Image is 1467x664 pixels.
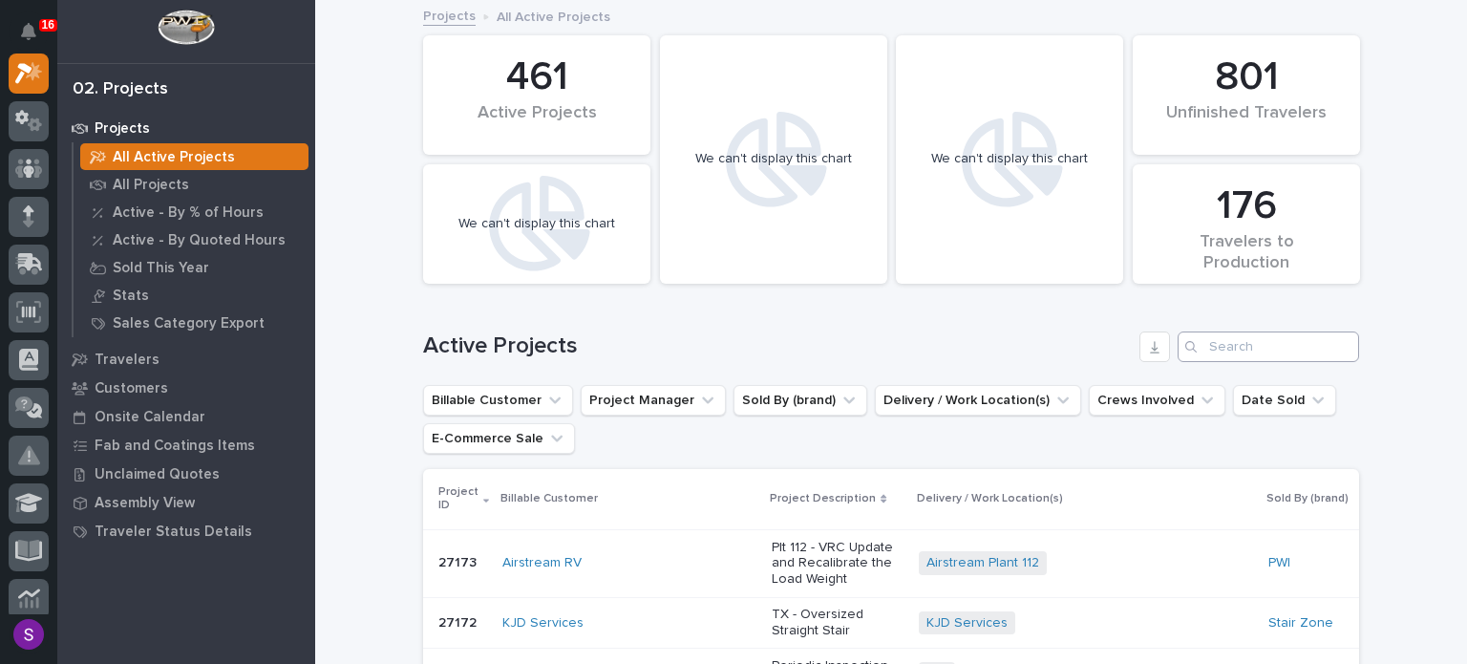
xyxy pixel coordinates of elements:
a: Travelers [57,345,315,374]
p: Project ID [438,482,478,517]
p: Delivery / Work Location(s) [917,488,1063,509]
a: Active - By % of Hours [74,199,315,225]
a: Active - By Quoted Hours [74,226,315,253]
p: Plt 112 - VRC Update and Recalibrate the Load Weight [772,540,904,588]
p: Billable Customer [500,488,598,509]
div: Travelers to Production [1165,232,1328,272]
p: Assembly View [95,495,195,512]
a: Sales Category Export [74,310,315,336]
p: 16 [42,18,54,32]
p: TX - Oversized Straight Stair [772,607,904,639]
div: We can't display this chart [695,151,852,167]
a: KJD Services [926,615,1008,632]
div: We can't display this chart [458,216,615,232]
a: Unclaimed Quotes [57,460,315,488]
a: Traveler Status Details [57,517,315,546]
a: Fab and Coatings Items [57,431,315,460]
p: Unclaimed Quotes [95,466,220,483]
p: 27172 [438,611,480,632]
button: E-Commerce Sale [423,423,575,454]
a: Customers [57,374,315,402]
button: users-avatar [9,614,49,654]
button: Crews Involved [1089,385,1225,416]
a: Airstream RV [502,555,582,571]
button: Notifications [9,11,49,52]
p: Sold This Year [113,260,209,277]
a: Airstream Plant 112 [926,555,1039,571]
p: Traveler Status Details [95,524,252,541]
a: Onsite Calendar [57,402,315,431]
button: Delivery / Work Location(s) [875,385,1081,416]
p: Onsite Calendar [95,409,205,426]
a: KJD Services [502,615,584,632]
a: Projects [423,4,476,26]
a: Projects [57,114,315,142]
p: Travelers [95,352,159,369]
p: Customers [95,380,168,397]
p: Sales Category Export [113,315,265,332]
div: Unfinished Travelers [1165,103,1328,143]
img: Workspace Logo [158,10,214,45]
div: 176 [1165,182,1328,230]
a: PWI [1268,555,1290,571]
p: Stats [113,288,149,305]
p: All Active Projects [497,5,610,26]
div: 461 [456,54,618,101]
div: Active Projects [456,103,618,143]
div: Notifications16 [24,23,49,54]
a: Assembly View [57,488,315,517]
div: 801 [1165,54,1328,101]
p: Project Description [770,488,876,509]
button: Sold By (brand) [733,385,867,416]
a: All Active Projects [74,143,315,170]
a: Sold This Year [74,254,315,281]
h1: Active Projects [423,332,1132,360]
a: All Projects [74,171,315,198]
p: Sold By (brand) [1266,488,1349,509]
p: Active - By % of Hours [113,204,264,222]
p: All Active Projects [113,149,235,166]
div: We can't display this chart [931,151,1088,167]
a: Stats [74,282,315,309]
p: Active - By Quoted Hours [113,232,286,249]
div: 02. Projects [73,79,168,100]
p: All Projects [113,177,189,194]
p: Projects [95,120,150,138]
a: Stair Zone [1268,615,1333,632]
p: 27173 [438,551,480,571]
button: Project Manager [581,385,726,416]
button: Billable Customer [423,385,573,416]
input: Search [1178,332,1359,362]
p: Fab and Coatings Items [95,438,255,455]
button: Date Sold [1233,385,1336,416]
